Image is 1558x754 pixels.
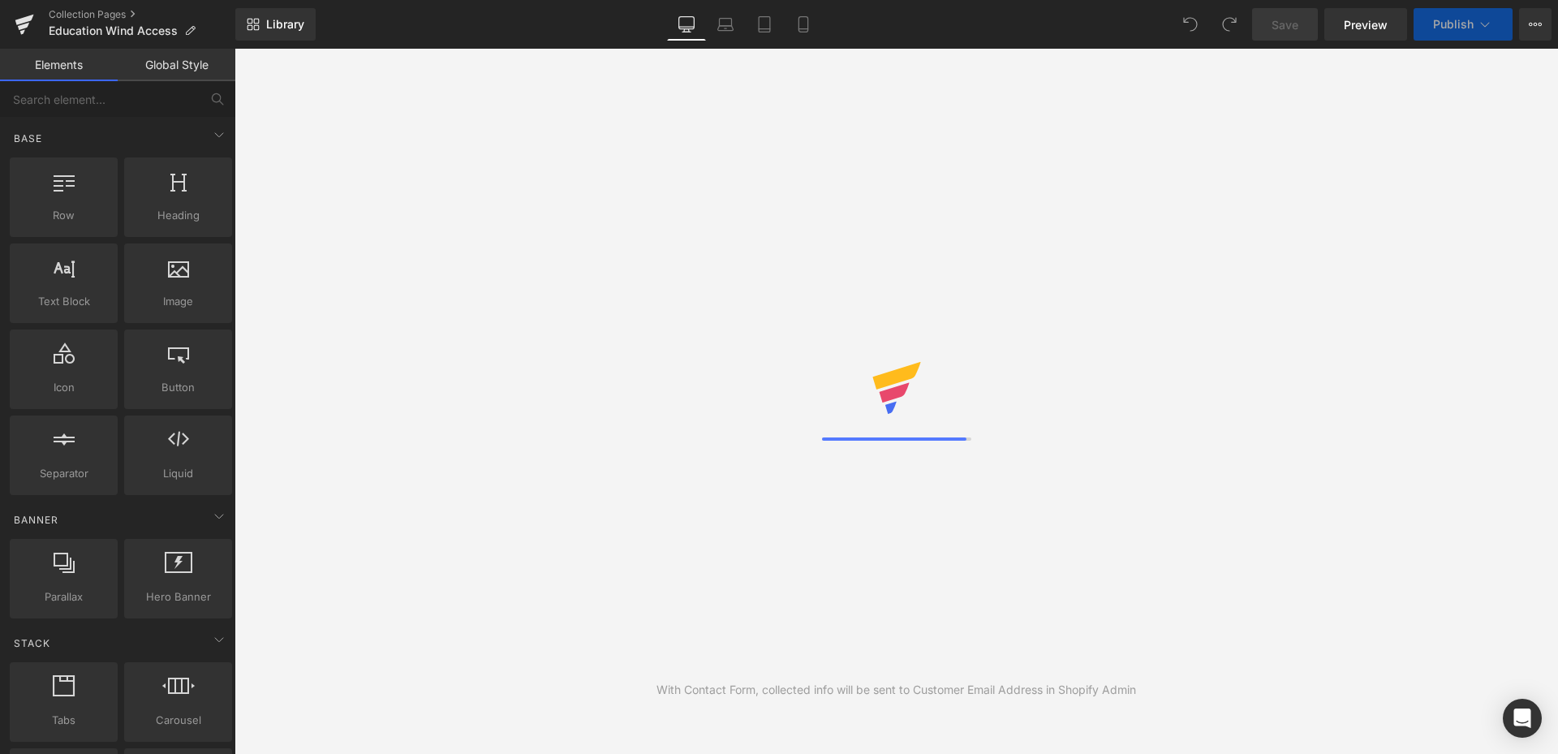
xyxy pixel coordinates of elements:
span: Button [129,379,227,396]
div: Open Intercom Messenger [1503,699,1542,738]
a: Preview [1324,8,1407,41]
span: Parallax [15,588,113,605]
div: With Contact Form, collected info will be sent to Customer Email Address in Shopify Admin [656,681,1136,699]
span: Education Wind Access [49,24,178,37]
span: Separator [15,465,113,482]
span: Carousel [129,712,227,729]
button: Undo [1174,8,1207,41]
span: Base [12,131,44,146]
span: Tabs [15,712,113,729]
a: Collection Pages [49,8,235,21]
span: Hero Banner [129,588,227,605]
a: Global Style [118,49,235,81]
span: Liquid [129,465,227,482]
span: Stack [12,636,52,651]
span: Publish [1433,18,1474,31]
span: Text Block [15,293,113,310]
button: Redo [1213,8,1246,41]
a: Laptop [706,8,745,41]
a: Desktop [667,8,706,41]
button: More [1519,8,1552,41]
span: Save [1272,16,1298,33]
span: Icon [15,379,113,396]
span: Preview [1344,16,1388,33]
button: Publish [1414,8,1513,41]
span: Library [266,17,304,32]
span: Image [129,293,227,310]
span: Heading [129,207,227,224]
a: Mobile [784,8,823,41]
a: New Library [235,8,316,41]
span: Row [15,207,113,224]
span: Banner [12,512,60,528]
a: Tablet [745,8,784,41]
